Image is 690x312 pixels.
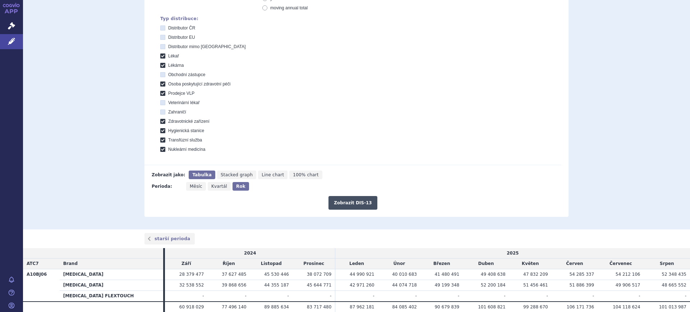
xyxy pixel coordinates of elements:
[293,259,335,269] td: Prosinec
[613,304,640,309] span: 104 118 624
[330,293,331,298] span: -
[27,261,39,266] span: ATC7
[168,119,210,124] span: Zdravotnické zařízení
[287,293,289,298] span: -
[504,293,505,298] span: -
[190,184,202,189] span: Měsíc
[236,184,245,189] span: Rok
[434,304,459,309] span: 90 679 839
[481,272,506,277] span: 49 408 638
[509,259,552,269] td: Květen
[567,304,594,309] span: 106 171 736
[202,293,204,298] span: -
[392,272,417,277] span: 40 010 683
[392,283,417,288] span: 44 074 718
[662,272,686,277] span: 52 348 435
[415,293,417,298] span: -
[168,63,184,68] span: Lékárna
[168,35,195,40] span: Distributor EU
[293,172,318,177] span: 100% chart
[250,259,293,269] td: Listopad
[179,272,204,277] span: 28 379 477
[434,272,459,277] span: 41 480 491
[222,304,247,309] span: 77 496 140
[168,100,199,105] span: Veterinární lékař
[350,304,374,309] span: 87 962 181
[264,272,289,277] span: 45 530 446
[378,259,420,269] td: Únor
[179,283,204,288] span: 32 538 552
[262,172,284,177] span: Line chart
[593,293,594,298] span: -
[152,171,185,179] div: Zobrazit jako:
[552,259,598,269] td: Červen
[221,172,253,177] span: Stacked graph
[245,293,246,298] span: -
[463,259,509,269] td: Duben
[523,272,548,277] span: 47 832 209
[420,259,463,269] td: Březen
[144,233,195,245] a: starší perioda
[616,272,640,277] span: 54 212 106
[569,272,594,277] span: 54 285 337
[662,283,686,288] span: 48 665 552
[60,269,164,280] th: [MEDICAL_DATA]
[168,147,205,152] span: Nukleární medicína
[168,44,246,49] span: Distributor mimo [GEOGRAPHIC_DATA]
[168,138,202,143] span: Transfúzní služba
[307,304,332,309] span: 83 717 480
[639,293,640,298] span: -
[168,128,204,133] span: Hygienická stanice
[168,91,194,96] span: Prodejce VLP
[168,82,230,87] span: Osoba poskytující zdravotní péči
[165,259,207,269] td: Září
[165,248,335,259] td: 2024
[434,283,459,288] span: 49 199 348
[458,293,459,298] span: -
[350,283,374,288] span: 42 971 260
[208,259,250,269] td: Říjen
[168,53,179,59] span: Lékař
[481,283,506,288] span: 52 200 184
[160,16,561,21] div: Typ distribuce:
[523,304,548,309] span: 99 288 670
[616,283,640,288] span: 49 906 517
[644,259,690,269] td: Srpen
[179,304,204,309] span: 60 918 029
[264,304,289,309] span: 89 885 634
[546,293,548,298] span: -
[168,72,205,77] span: Obchodní zástupce
[270,5,308,10] span: moving annual total
[307,272,332,277] span: 38 072 709
[192,172,211,177] span: Tabulka
[598,259,644,269] td: Červenec
[569,283,594,288] span: 51 886 399
[222,272,247,277] span: 37 627 485
[373,293,374,298] span: -
[350,272,374,277] span: 44 990 921
[60,290,164,301] th: [MEDICAL_DATA] FLEXTOUCH
[478,304,505,309] span: 101 608 821
[264,283,289,288] span: 44 355 187
[392,304,417,309] span: 84 085 402
[60,280,164,291] th: [MEDICAL_DATA]
[222,283,247,288] span: 39 868 656
[335,248,690,259] td: 2025
[152,182,183,191] div: Perioda:
[63,261,78,266] span: Brand
[168,25,195,31] span: Distributor ČR
[168,110,186,115] span: Zahraničí
[328,196,377,210] button: Zobrazit DIS-13
[523,283,548,288] span: 51 456 461
[659,304,686,309] span: 101 013 987
[685,293,686,298] span: -
[307,283,332,288] span: 45 644 771
[335,259,378,269] td: Leden
[211,184,227,189] span: Kvartál
[23,269,60,302] th: A10BJ06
